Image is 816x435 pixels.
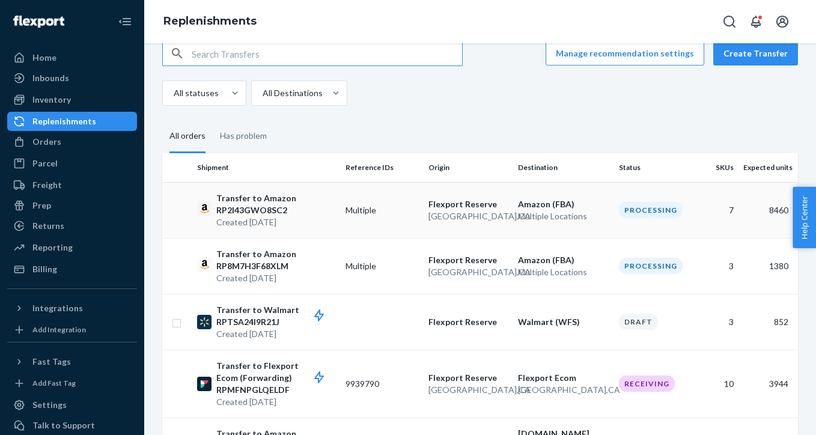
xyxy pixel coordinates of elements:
p: [GEOGRAPHIC_DATA] , CA [518,384,609,396]
div: Parcel [32,157,58,169]
div: Integrations [32,302,83,314]
p: Transfer to Flexport Ecom (Forwarding) RPMFNPGLQELDF [216,360,336,396]
div: Billing [32,263,57,275]
p: Created [DATE] [216,328,336,340]
div: Processing [619,258,683,274]
a: Returns [7,216,137,236]
td: 1380 [738,238,798,294]
button: Create Transfer [713,41,798,65]
a: Freight [7,175,137,195]
a: Inventory [7,90,137,109]
div: Home [32,52,56,64]
td: 10 [697,350,738,418]
th: SKUs [697,153,738,182]
div: Reporting [32,242,73,254]
p: Transfer to Walmart RPTSA24I9R21J [216,304,336,328]
td: 3944 [738,350,798,418]
p: Flexport Reserve [428,372,508,384]
a: Replenishments [7,112,137,131]
div: Replenishments [32,115,96,127]
input: Search Transfers [192,41,462,65]
button: Open Search Box [717,10,741,34]
div: All Destinations [263,87,323,99]
div: Inventory [32,94,71,106]
div: Processing [619,202,683,218]
a: Replenishments [163,14,257,28]
p: Multiple Locations [518,266,609,278]
div: Prep [32,199,51,211]
p: Flexport Reserve [428,254,508,266]
div: Orders [32,136,61,148]
a: Settings [7,395,137,415]
p: Flexport Reserve [428,316,508,328]
td: 852 [738,294,798,350]
div: Receiving [619,376,675,392]
button: Help Center [793,187,816,248]
img: Flexport logo [13,16,64,28]
p: [GEOGRAPHIC_DATA] , CA [428,266,508,278]
td: 7 [697,182,738,238]
button: Open notifications [744,10,768,34]
button: Integrations [7,299,137,318]
a: Orders [7,132,137,151]
div: Settings [32,399,67,411]
th: Destination [513,153,614,182]
a: Prep [7,196,137,215]
td: 3 [697,238,738,294]
p: Amazon (FBA) [518,254,609,266]
p: Created [DATE] [216,272,336,284]
td: Multiple [341,182,424,238]
td: Multiple [341,238,424,294]
p: Created [DATE] [216,396,336,408]
a: Home [7,48,137,67]
td: 8460 [738,182,798,238]
p: Amazon (FBA) [518,198,609,210]
p: Created [DATE] [216,216,336,228]
div: Has problem [220,120,267,151]
th: Shipment [192,153,341,182]
p: Multiple Locations [518,210,609,222]
td: 3 [697,294,738,350]
td: 9939790 [341,350,424,418]
a: Parcel [7,154,137,173]
div: All statuses [174,87,219,99]
a: Inbounds [7,68,137,88]
button: Fast Tags [7,352,137,371]
button: Manage recommendation settings [546,41,704,65]
div: All orders [169,120,206,153]
div: Inbounds [32,72,69,84]
div: Add Fast Tag [32,378,76,388]
th: Expected units [738,153,798,182]
a: Add Integration [7,323,137,337]
th: Status [614,153,697,182]
p: Walmart (WFS) [518,316,609,328]
p: [GEOGRAPHIC_DATA] , CA [428,210,508,222]
th: Reference IDs [341,153,424,182]
input: All statuses [172,87,174,99]
ol: breadcrumbs [154,4,266,39]
a: Billing [7,260,137,279]
p: [GEOGRAPHIC_DATA] , CA [428,384,508,396]
button: Close Navigation [113,10,137,34]
p: Flexport Ecom [518,372,609,384]
a: Reporting [7,238,137,257]
div: Returns [32,220,64,232]
button: Open account menu [770,10,794,34]
a: Talk to Support [7,416,137,435]
div: Add Integration [32,324,86,335]
div: Talk to Support [32,419,95,431]
th: Origin [424,153,513,182]
p: Transfer to Amazon RP2I43GWO8SC2 [216,192,336,216]
input: All Destinations [261,87,263,99]
div: Fast Tags [32,356,71,368]
div: Freight [32,179,62,191]
div: Draft [619,314,658,330]
p: Transfer to Amazon RP8M7H3F68XLM [216,248,336,272]
a: Add Fast Tag [7,376,137,391]
p: Flexport Reserve [428,198,508,210]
